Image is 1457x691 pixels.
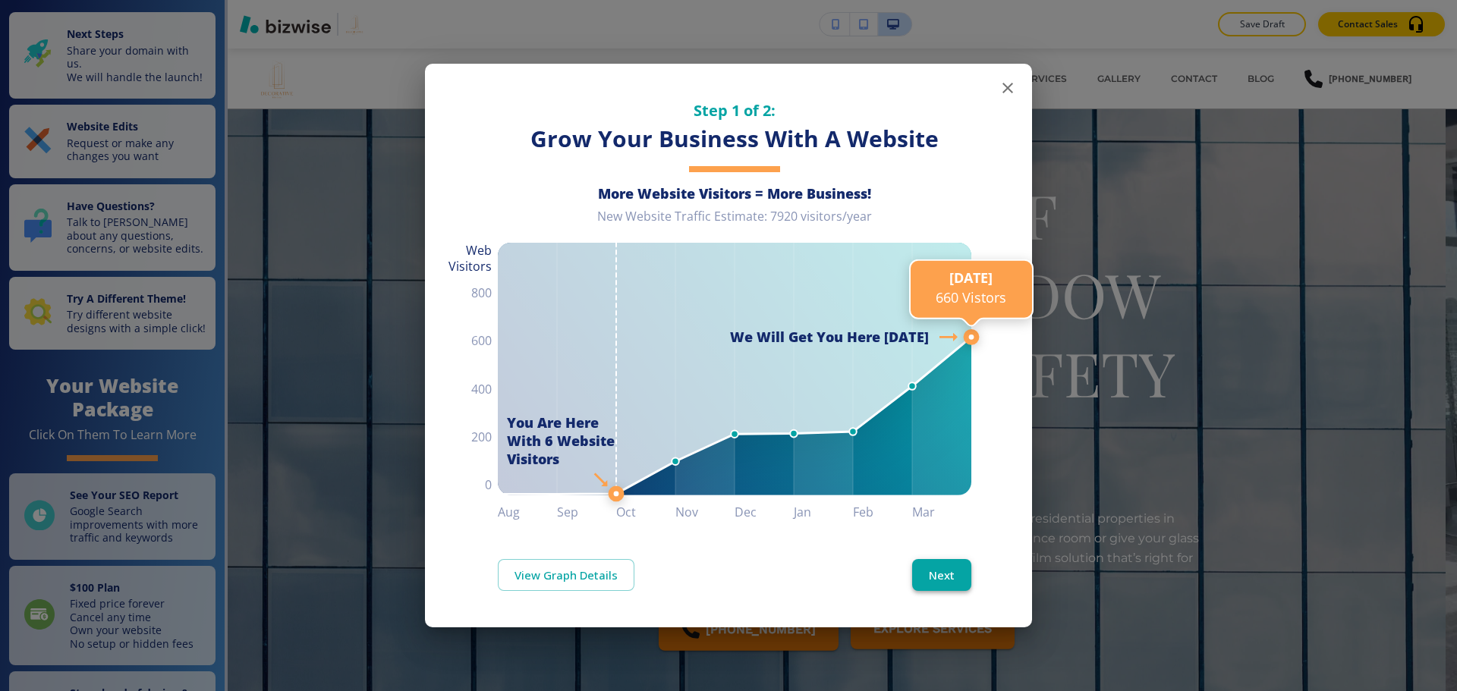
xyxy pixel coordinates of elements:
h5: Step 1 of 2: [498,100,971,121]
h6: More Website Visitors = More Business! [498,184,971,203]
h6: Feb [853,501,912,523]
h6: Mar [912,501,971,523]
button: Next [912,559,971,591]
h6: Dec [735,501,794,523]
div: New Website Traffic Estimate: 7920 visitors/year [498,209,971,237]
h6: Oct [616,501,675,523]
h6: Aug [498,501,557,523]
h6: Jan [794,501,853,523]
h6: Nov [675,501,735,523]
h3: Grow Your Business With A Website [498,124,971,155]
h6: Sep [557,501,616,523]
a: View Graph Details [498,559,634,591]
